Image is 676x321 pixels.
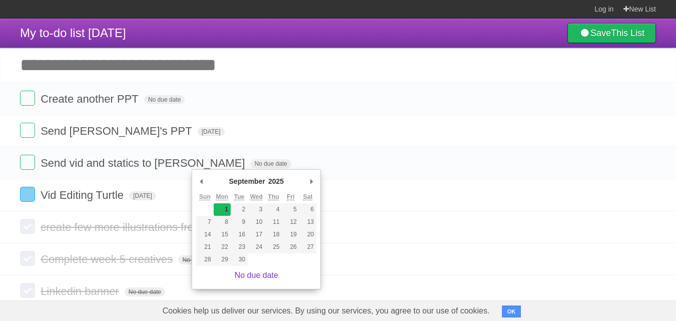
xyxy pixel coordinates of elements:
[20,283,35,298] label: Done
[214,203,231,216] button: 1
[196,241,213,253] button: 21
[287,193,294,201] abbr: Friday
[20,26,126,40] span: My to-do list [DATE]
[196,216,213,228] button: 7
[265,241,282,253] button: 25
[41,125,195,137] span: Send [PERSON_NAME]'s PPT
[282,228,299,241] button: 19
[248,203,265,216] button: 3
[20,155,35,170] label: Done
[268,193,279,201] abbr: Thursday
[125,287,165,296] span: No due date
[502,305,521,317] button: OK
[41,157,247,169] span: Send vid and statics to [PERSON_NAME]
[267,174,285,189] div: 2025
[41,253,175,265] span: Complete week 5 creatives
[282,241,299,253] button: 26
[41,93,141,105] span: Create another PPT
[214,253,231,266] button: 29
[231,241,248,253] button: 23
[299,216,316,228] button: 13
[567,23,656,43] a: SaveThis List
[303,193,313,201] abbr: Saturday
[248,228,265,241] button: 17
[251,159,291,168] span: No due date
[250,193,263,201] abbr: Wednesday
[20,187,35,202] label: Done
[282,216,299,228] button: 12
[235,271,278,279] a: No due date
[231,203,248,216] button: 2
[265,216,282,228] button: 11
[144,95,185,104] span: No due date
[214,228,231,241] button: 15
[214,241,231,253] button: 22
[41,221,235,233] span: create few more illustrations from gmail
[196,253,213,266] button: 28
[153,301,500,321] span: Cookies help us deliver our services. By using our services, you agree to our use of cookies.
[41,285,122,297] span: Linkedin banner
[231,228,248,241] button: 16
[20,219,35,234] label: Done
[41,189,126,201] span: Vid Editing Turtle
[265,203,282,216] button: 4
[196,174,206,189] button: Previous Month
[231,216,248,228] button: 9
[198,127,225,136] span: [DATE]
[214,216,231,228] button: 8
[248,241,265,253] button: 24
[234,193,244,201] abbr: Tuesday
[299,241,316,253] button: 27
[299,203,316,216] button: 6
[178,255,219,264] span: No due date
[20,91,35,106] label: Done
[199,193,211,201] abbr: Sunday
[306,174,316,189] button: Next Month
[216,193,228,201] abbr: Monday
[20,123,35,138] label: Done
[129,191,156,200] span: [DATE]
[196,228,213,241] button: 14
[299,228,316,241] button: 20
[228,174,267,189] div: September
[20,251,35,266] label: Done
[282,203,299,216] button: 5
[611,28,644,38] b: This List
[265,228,282,241] button: 18
[231,253,248,266] button: 30
[248,216,265,228] button: 10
